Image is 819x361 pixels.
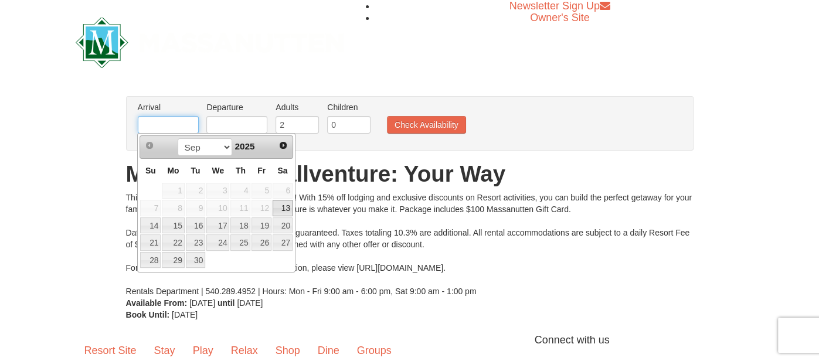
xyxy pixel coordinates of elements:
[76,27,344,55] a: Massanutten Resort
[161,199,185,217] td: unAvailable
[126,310,170,319] strong: Book Until:
[251,234,272,251] td: available
[140,199,161,217] td: unAvailable
[252,234,271,251] a: 26
[272,217,293,234] td: available
[277,166,287,175] span: Saturday
[185,234,206,251] td: available
[230,182,251,200] td: unAvailable
[230,217,250,234] a: 18
[140,234,161,251] a: 21
[161,217,185,234] td: available
[140,252,161,268] a: 28
[76,17,344,68] img: Massanutten Resort Logo
[138,101,199,113] label: Arrival
[230,217,251,234] td: available
[140,251,161,269] td: available
[145,141,154,150] span: Prev
[186,217,206,234] a: 16
[237,298,263,308] span: [DATE]
[206,183,229,199] span: 3
[185,199,206,217] td: unAvailable
[218,298,235,308] strong: until
[272,234,293,251] td: available
[251,199,272,217] td: unAvailable
[161,182,185,200] td: unAvailable
[185,217,206,234] td: available
[230,234,250,251] a: 25
[206,234,229,251] a: 24
[252,217,271,234] a: 19
[236,166,246,175] span: Thursday
[162,200,184,216] span: 8
[230,234,251,251] td: available
[161,251,185,269] td: available
[206,234,230,251] td: available
[189,298,215,308] span: [DATE]
[252,200,271,216] span: 12
[162,183,184,199] span: 1
[530,12,589,23] a: Owner's Site
[276,101,319,113] label: Adults
[273,200,293,216] a: 13
[162,217,184,234] a: 15
[145,166,156,175] span: Sunday
[126,298,188,308] strong: Available From:
[140,200,161,216] span: 7
[235,141,254,151] span: 2025
[140,217,161,234] a: 14
[186,234,206,251] a: 23
[327,101,371,113] label: Children
[206,199,230,217] td: unAvailable
[186,183,206,199] span: 2
[257,166,266,175] span: Friday
[230,183,250,199] span: 4
[387,116,466,134] button: Check Availability
[212,166,225,175] span: Wednesday
[185,251,206,269] td: available
[230,199,251,217] td: unAvailable
[141,137,158,154] a: Prev
[140,234,161,251] td: available
[206,101,267,113] label: Departure
[251,182,272,200] td: unAvailable
[273,217,293,234] a: 20
[206,217,229,234] a: 17
[186,252,206,268] a: 30
[230,200,250,216] span: 11
[206,217,230,234] td: available
[273,234,293,251] a: 27
[278,141,288,150] span: Next
[185,182,206,200] td: unAvailable
[76,332,744,348] p: Connect with us
[191,166,200,175] span: Tuesday
[252,183,271,199] span: 5
[161,234,185,251] td: available
[126,192,694,297] div: This fall, adventure is all yours at Massanutten! With 15% off lodging and exclusive discounts on...
[172,310,198,319] span: [DATE]
[273,183,293,199] span: 6
[186,200,206,216] span: 9
[272,182,293,200] td: unAvailable
[126,162,694,186] h1: Massanutten Fallventure: Your Way
[275,137,291,154] a: Next
[206,200,229,216] span: 10
[162,252,184,268] a: 29
[251,217,272,234] td: available
[206,182,230,200] td: unAvailable
[162,234,184,251] a: 22
[167,166,179,175] span: Monday
[272,199,293,217] td: available
[140,217,161,234] td: available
